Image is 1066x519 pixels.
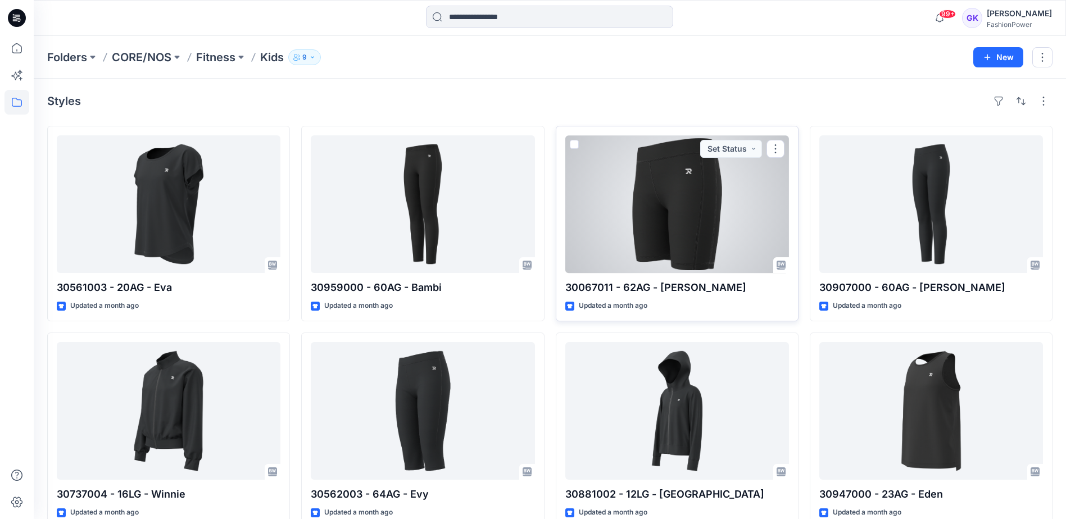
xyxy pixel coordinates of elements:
[324,507,393,518] p: Updated a month ago
[579,507,647,518] p: Updated a month ago
[987,7,1052,20] div: [PERSON_NAME]
[47,49,87,65] a: Folders
[288,49,321,65] button: 9
[311,280,534,295] p: 30959000 - 60AG - Bambi
[311,486,534,502] p: 30562003 - 64AG - Evy
[57,486,280,502] p: 30737004 - 16LG - Winnie
[565,486,789,502] p: 30881002 - 12LG - [GEOGRAPHIC_DATA]
[962,8,982,28] div: GK
[987,20,1052,29] div: FashionPower
[565,342,789,480] a: 30881002 - 12LG - Dakota
[819,280,1043,295] p: 30907000 - 60AG - [PERSON_NAME]
[311,135,534,273] a: 30959000 - 60AG - Bambi
[57,280,280,295] p: 30561003 - 20AG - Eva
[973,47,1023,67] button: New
[260,49,284,65] p: Kids
[833,507,901,518] p: Updated a month ago
[311,342,534,480] a: 30562003 - 64AG - Evy
[579,300,647,312] p: Updated a month ago
[819,135,1043,273] a: 30907000 - 60AG - Britney
[70,507,139,518] p: Updated a month ago
[565,135,789,273] a: 30067011 - 62AG - Bailey
[112,49,171,65] a: CORE/NOS
[57,342,280,480] a: 30737004 - 16LG - Winnie
[819,486,1043,502] p: 30947000 - 23AG - Eden
[57,135,280,273] a: 30561003 - 20AG - Eva
[939,10,956,19] span: 99+
[833,300,901,312] p: Updated a month ago
[819,342,1043,480] a: 30947000 - 23AG - Eden
[47,94,81,108] h4: Styles
[196,49,235,65] a: Fitness
[565,280,789,295] p: 30067011 - 62AG - [PERSON_NAME]
[302,51,307,63] p: 9
[324,300,393,312] p: Updated a month ago
[70,300,139,312] p: Updated a month ago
